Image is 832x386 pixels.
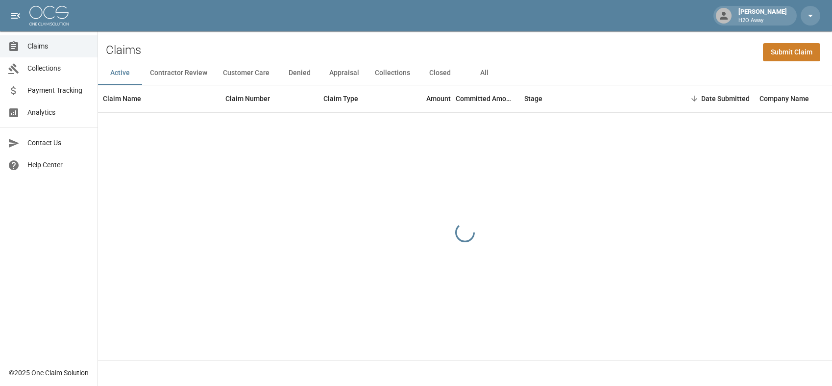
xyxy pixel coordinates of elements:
div: Claim Type [318,85,392,112]
img: ocs-logo-white-transparent.png [29,6,69,26]
span: Help Center [27,160,90,170]
a: Submit Claim [763,43,820,61]
div: Claim Name [103,85,141,112]
div: Committed Amount [456,85,519,112]
span: Contact Us [27,138,90,148]
div: Claim Number [225,85,270,112]
button: All [462,61,506,85]
div: Stage [519,85,666,112]
button: Appraisal [321,61,367,85]
button: Closed [418,61,462,85]
button: Sort [687,92,701,105]
div: Claim Type [323,85,358,112]
span: Collections [27,63,90,74]
div: Date Submitted [666,85,755,112]
div: Company Name [759,85,809,112]
div: Claim Number [220,85,318,112]
button: Denied [277,61,321,85]
span: Claims [27,41,90,51]
button: Collections [367,61,418,85]
span: Analytics [27,107,90,118]
button: Active [98,61,142,85]
div: Stage [524,85,542,112]
div: [PERSON_NAME] [734,7,791,25]
div: dynamic tabs [98,61,832,85]
button: Contractor Review [142,61,215,85]
button: Customer Care [215,61,277,85]
div: Date Submitted [701,85,750,112]
h2: Claims [106,43,141,57]
div: Amount [392,85,456,112]
div: © 2025 One Claim Solution [9,368,89,378]
span: Payment Tracking [27,85,90,96]
div: Committed Amount [456,85,514,112]
div: Claim Name [98,85,220,112]
button: open drawer [6,6,25,26]
p: H2O Away [738,17,787,25]
div: Amount [426,85,451,112]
